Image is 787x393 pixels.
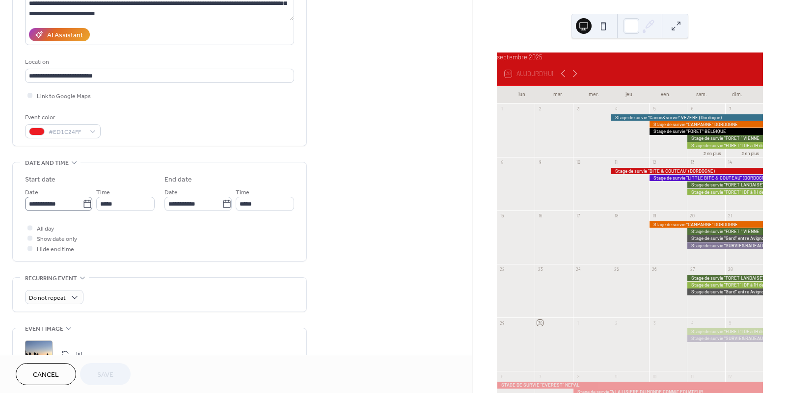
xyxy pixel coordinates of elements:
[37,244,74,255] span: Hide end time
[700,149,725,157] button: 2 en plus
[499,213,505,219] div: 15
[537,213,543,219] div: 16
[727,159,733,165] div: 14
[497,382,763,388] div: STAGE DE SURVIE "EVEREST" NEPAL
[687,189,763,195] div: Stage de survie "FORET" IDF à 1H de PARIS dans les Yvelines
[25,57,292,67] div: Location
[727,320,733,326] div: 5
[649,221,763,228] div: Stage de survie "CAMPAGNE" DORDOGNE
[25,273,77,284] span: Recurring event
[687,282,763,288] div: Stage de survie "FORET" IDF à 1H de PARIS dans les Yvelines
[683,86,719,104] div: sam.
[33,370,59,380] span: Cancel
[37,224,54,234] span: All day
[37,91,91,102] span: Link to Google Maps
[575,373,581,379] div: 8
[25,158,69,168] span: Date and time
[499,106,505,112] div: 1
[576,86,612,104] div: mer.
[649,128,763,134] div: Stage de survie "FORET" BELGIQUE
[37,234,77,244] span: Show date only
[164,175,192,185] div: End date
[687,242,763,249] div: Stage de survie "SURVIE&RADEAU" NIORT
[613,159,619,165] div: 11
[29,28,90,41] button: AI Assistant
[16,363,76,385] button: Cancel
[25,324,63,334] span: Event image
[499,266,505,272] div: 22
[737,149,763,157] button: 2 en plus
[164,187,178,198] span: Date
[499,373,505,379] div: 6
[648,86,683,104] div: ven.
[613,373,619,379] div: 9
[236,187,249,198] span: Time
[575,320,581,326] div: 1
[689,106,695,112] div: 6
[651,266,657,272] div: 26
[537,106,543,112] div: 2
[499,159,505,165] div: 8
[651,106,657,112] div: 5
[687,275,763,281] div: Stage de survie "FORET LANDAISE" Mont de Marsan ou 1h au sud de Bordeaux
[541,86,576,104] div: mar.
[537,320,543,326] div: 30
[687,288,763,295] div: Stage de survie "Gard" entre Avignon, Nîmes et les Cévennes
[537,159,543,165] div: 9
[727,213,733,219] div: 21
[687,335,763,341] div: Stage de survie "SURVIE&RADEAU" NIORT
[687,235,763,241] div: Stage de survie "Gard" entre Avignon, Nîmes et les Cévennes
[649,121,763,128] div: Stage de survie "CAMPAGNE" DORDOGNE
[687,142,763,149] div: Stage de survie "FORET" IDF à 1H de PARIS dans les Yvelines
[651,159,657,165] div: 12
[689,320,695,326] div: 4
[651,320,657,326] div: 3
[651,373,657,379] div: 10
[613,106,619,112] div: 4
[689,159,695,165] div: 13
[29,292,66,304] span: Do not repeat
[25,112,99,123] div: Event color
[727,106,733,112] div: 7
[689,373,695,379] div: 11
[689,266,695,272] div: 27
[25,187,38,198] span: Date
[651,213,657,219] div: 19
[687,328,763,335] div: Stage de survie "FORET" IDF à 1H de PARIS dans les Yvelines
[575,159,581,165] div: 10
[613,320,619,326] div: 2
[25,341,53,368] div: ;
[687,228,763,235] div: Stage de survie "FORET " VIENNE
[575,213,581,219] div: 17
[612,86,648,104] div: jeu.
[49,127,85,137] span: #ED1C24FF
[727,266,733,272] div: 28
[537,373,543,379] div: 7
[499,320,505,326] div: 29
[719,86,755,104] div: dim.
[611,114,763,121] div: Stage de survie "Canoë&survie" VEZERE (Dordogne)
[25,175,55,185] div: Start date
[537,266,543,272] div: 23
[96,187,110,198] span: Time
[505,86,541,104] div: lun.
[575,266,581,272] div: 24
[613,266,619,272] div: 25
[47,30,83,41] div: AI Assistant
[689,213,695,219] div: 20
[611,168,763,174] div: Stage de survie "BITE & COUTEAU" (DORDOGNE)
[649,175,763,181] div: Stage de survie "LITTLE BITE & COUTEAU" (DORDOGNE)
[687,135,763,141] div: Stage de survie "FORET " VIENNE
[613,213,619,219] div: 18
[575,106,581,112] div: 3
[687,182,763,188] div: Stage de survie "FORET LANDAISE" Mont de Marsan ou 1h au sud de Bordeaux
[497,52,763,62] div: septembre 2025
[727,373,733,379] div: 12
